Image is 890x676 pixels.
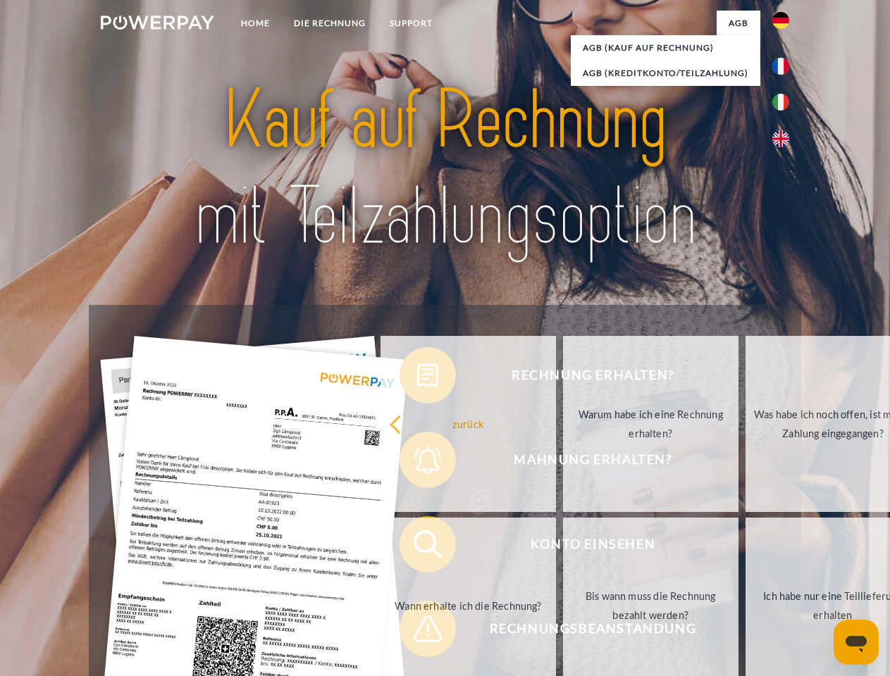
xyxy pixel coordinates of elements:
div: zurück [389,414,548,433]
a: Home [229,11,282,36]
a: AGB (Kauf auf Rechnung) [571,35,760,61]
a: agb [717,11,760,36]
a: DIE RECHNUNG [282,11,378,36]
div: Wann erhalte ich die Rechnung? [389,596,548,615]
img: de [772,12,789,29]
img: en [772,130,789,147]
img: fr [772,58,789,75]
div: Bis wann muss die Rechnung bezahlt werden? [571,587,730,625]
img: title-powerpay_de.svg [135,68,755,270]
img: it [772,94,789,111]
a: AGB (Kreditkonto/Teilzahlung) [571,61,760,86]
iframe: Schaltfläche zum Öffnen des Messaging-Fensters [834,620,879,665]
div: Warum habe ich eine Rechnung erhalten? [571,405,730,443]
img: logo-powerpay-white.svg [101,15,214,30]
a: SUPPORT [378,11,445,36]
